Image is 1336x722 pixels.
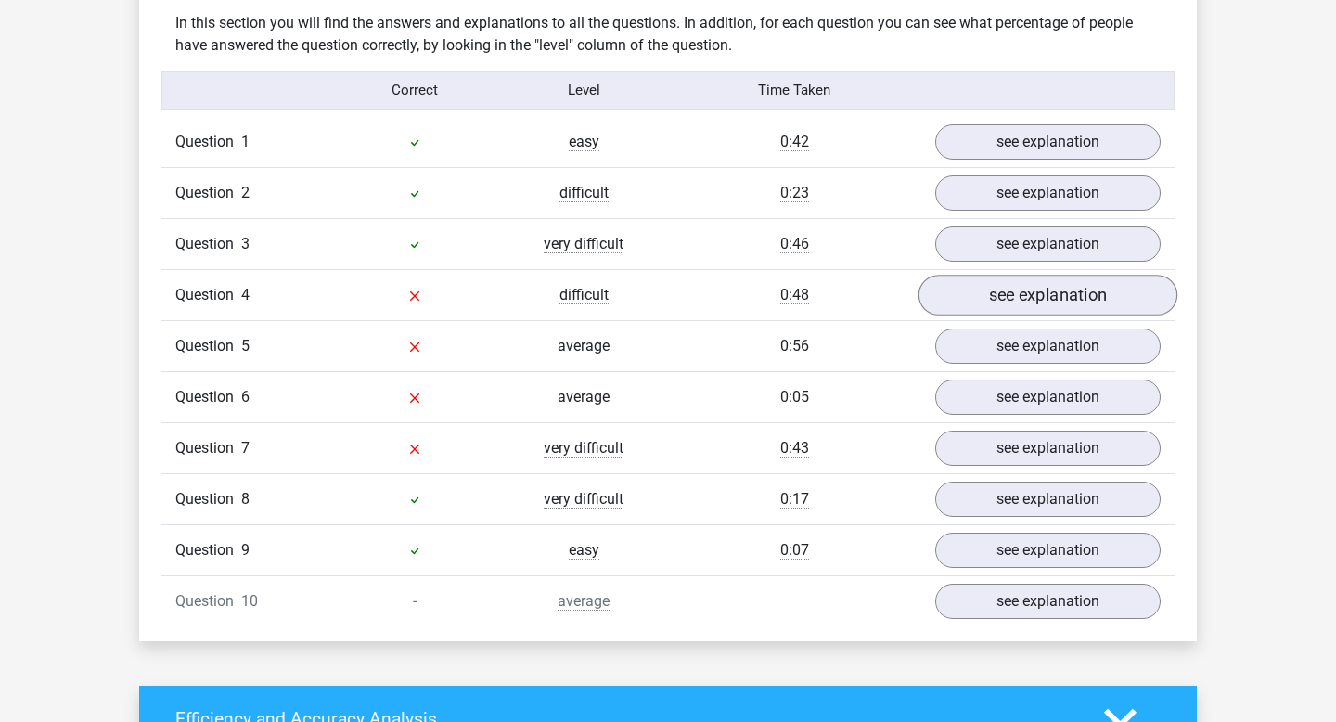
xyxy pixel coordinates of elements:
[175,233,241,255] span: Question
[780,133,809,151] span: 0:42
[935,124,1161,160] a: see explanation
[241,184,250,201] span: 2
[175,335,241,357] span: Question
[668,80,921,101] div: Time Taken
[241,439,250,457] span: 7
[544,490,623,509] span: very difficult
[175,386,241,408] span: Question
[175,488,241,510] span: Question
[780,439,809,458] span: 0:43
[780,184,809,202] span: 0:23
[175,539,241,561] span: Question
[175,437,241,459] span: Question
[241,286,250,303] span: 4
[241,490,250,508] span: 8
[241,388,250,406] span: 6
[559,184,609,202] span: difficult
[780,490,809,509] span: 0:17
[935,329,1161,364] a: see explanation
[558,592,610,611] span: average
[935,533,1161,568] a: see explanation
[241,133,250,150] span: 1
[241,337,250,355] span: 5
[935,226,1161,262] a: see explanation
[558,337,610,355] span: average
[780,337,809,355] span: 0:56
[780,286,809,304] span: 0:48
[331,80,500,101] div: Correct
[241,541,250,559] span: 9
[569,541,599,560] span: easy
[175,182,241,204] span: Question
[544,439,623,458] span: very difficult
[559,286,609,304] span: difficult
[175,131,241,153] span: Question
[161,12,1175,57] div: In this section you will find the answers and explanations to all the questions. In addition, for...
[780,388,809,406] span: 0:05
[918,275,1177,316] a: see explanation
[558,388,610,406] span: average
[780,235,809,253] span: 0:46
[935,175,1161,211] a: see explanation
[935,431,1161,466] a: see explanation
[544,235,623,253] span: very difficult
[569,133,599,151] span: easy
[175,284,241,306] span: Question
[175,590,241,612] span: Question
[330,590,499,612] div: -
[241,235,250,252] span: 3
[935,584,1161,619] a: see explanation
[780,541,809,560] span: 0:07
[935,380,1161,415] a: see explanation
[241,592,258,610] span: 10
[935,482,1161,517] a: see explanation
[499,80,668,101] div: Level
